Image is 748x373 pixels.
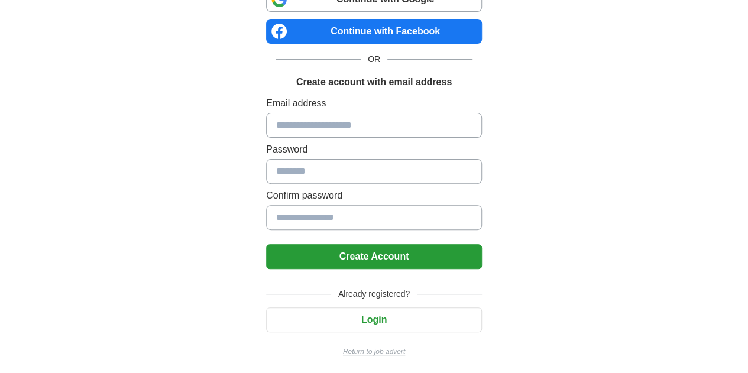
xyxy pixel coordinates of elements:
[266,96,482,111] label: Email address
[266,307,482,332] button: Login
[296,75,452,89] h1: Create account with email address
[331,288,417,300] span: Already registered?
[361,53,387,66] span: OR
[266,346,482,357] a: Return to job advert
[266,19,482,44] a: Continue with Facebook
[266,314,482,325] a: Login
[266,244,482,269] button: Create Account
[266,142,482,157] label: Password
[266,189,482,203] label: Confirm password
